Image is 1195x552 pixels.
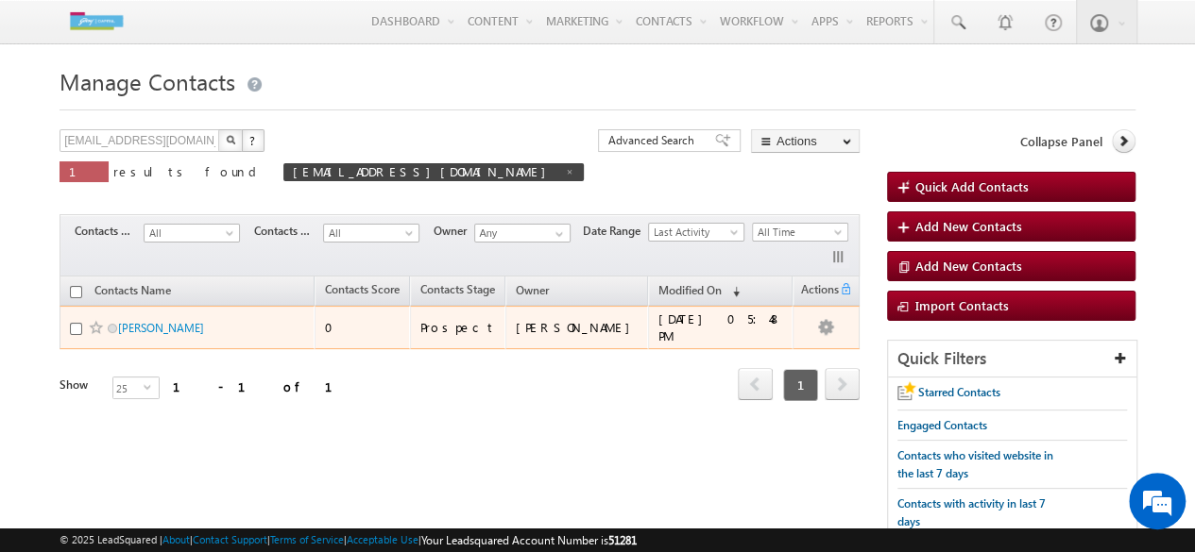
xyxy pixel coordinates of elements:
span: Contacts Stage [75,223,144,240]
span: Starred Contacts [918,385,1000,399]
span: Quick Add Contacts [915,178,1029,194]
span: Advanced Search [608,132,700,149]
div: [DATE] 05:48 PM [658,310,784,344]
span: [EMAIL_ADDRESS][DOMAIN_NAME] [293,163,555,179]
div: [PERSON_NAME] [516,319,640,336]
img: Custom Logo [60,5,133,38]
span: Collapse Panel [1020,133,1102,150]
a: Contact Support [193,533,267,545]
span: All Time [753,224,843,241]
a: prev [738,370,773,400]
div: Prospect [420,319,497,336]
span: prev [738,368,773,400]
div: 0 [325,319,401,336]
a: Contacts Stage [411,279,504,304]
div: Quick Filters [888,341,1136,377]
span: Add New Contacts [915,258,1022,274]
input: Type to Search [474,224,571,243]
span: All [324,225,414,242]
a: All [144,224,240,243]
span: next [825,368,860,400]
span: 51281 [608,533,637,547]
span: Contacts with activity in last 7 days [897,496,1046,528]
span: Modified On [658,283,722,297]
a: Modified On (sorted descending) [649,279,749,304]
span: select [144,382,159,391]
span: Actions [794,279,839,304]
a: Show All Items [545,225,569,243]
span: (sorted descending) [725,284,740,299]
span: All [145,225,234,242]
span: Contacts Score [325,282,400,296]
span: Manage Contacts [60,66,235,96]
span: Import Contacts [915,297,1009,313]
span: results found [113,163,264,179]
span: Contacts Source [254,223,323,240]
button: Actions [751,129,860,153]
span: Owner [516,283,549,297]
span: Your Leadsquared Account Number is [421,533,637,547]
span: Add New Contacts [915,218,1022,234]
a: Contacts Name [85,280,180,305]
span: ? [249,132,258,148]
a: Last Activity [648,223,744,242]
span: Date Range [583,223,648,240]
input: Check all records [70,286,82,298]
a: [PERSON_NAME] [118,321,204,335]
span: Engaged Contacts [897,418,987,432]
span: 25 [113,377,144,398]
div: Show [60,376,97,393]
span: © 2025 LeadSquared | | | | | [60,531,637,549]
span: Owner [434,223,474,240]
a: About [162,533,190,545]
span: Last Activity [649,224,739,241]
span: 1 [783,369,818,401]
span: 1 [69,163,99,179]
a: All [323,224,419,243]
a: next [825,370,860,400]
button: ? [242,129,265,152]
a: Terms of Service [270,533,344,545]
a: Acceptable Use [347,533,418,545]
span: Contacts who visited website in the last 7 days [897,448,1053,480]
a: Contacts Score [316,279,409,304]
span: Contacts Stage [420,282,495,296]
a: All Time [752,223,848,242]
img: Search [226,135,235,144]
div: 1 - 1 of 1 [173,376,355,397]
